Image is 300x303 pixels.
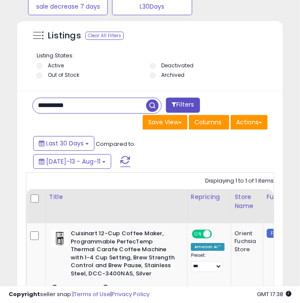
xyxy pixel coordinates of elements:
a: B01N6T5QNO [69,285,100,292]
button: [DATE]-13 - Aug-11 [33,154,111,169]
label: Archived [161,71,184,79]
strong: Copyright [9,290,40,298]
div: seller snap | | [9,290,150,299]
span: [DATE]-13 - Aug-11 [46,157,100,166]
a: Terms of Use [74,290,110,298]
span: ON [193,230,203,238]
div: Repricing [191,193,228,202]
span: Columns [194,118,222,126]
label: Active [48,62,64,69]
button: Last 30 Days [33,136,94,151]
span: | SKU: ME-4KLG-XVHF [101,285,155,292]
div: Preset: [191,252,225,271]
span: OFF [211,230,225,238]
label: Out of Stock [48,71,79,79]
h5: Listings [48,30,81,42]
span: Last 30 Days [46,139,84,148]
label: Deactivated [161,62,194,69]
small: FBM [267,229,284,238]
div: Clear All Filters [85,32,124,40]
button: Save View [143,115,187,129]
span: Compared to: [96,140,135,148]
button: Columns [189,115,229,129]
div: Title [49,193,184,202]
img: 410+iJP9V3L._SL40_.jpg [51,230,69,247]
div: Store Name [235,193,259,211]
a: Privacy Policy [112,290,150,298]
b: Cuisinart 12-Cup Coffee Maker, Programmable PerfecTemp Thermal Carafe Coffee Machine with 1-4 Cup... [71,230,175,280]
div: Displaying 1 to 1 of 1 items [205,177,274,185]
p: Listing States: [37,52,266,60]
div: Orient Fuchsia Store [235,230,256,253]
button: Filters [166,98,200,113]
div: Amazon AI * [191,243,225,251]
span: 2025-09-11 17:38 GMT [257,290,291,298]
button: Actions [231,115,268,129]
